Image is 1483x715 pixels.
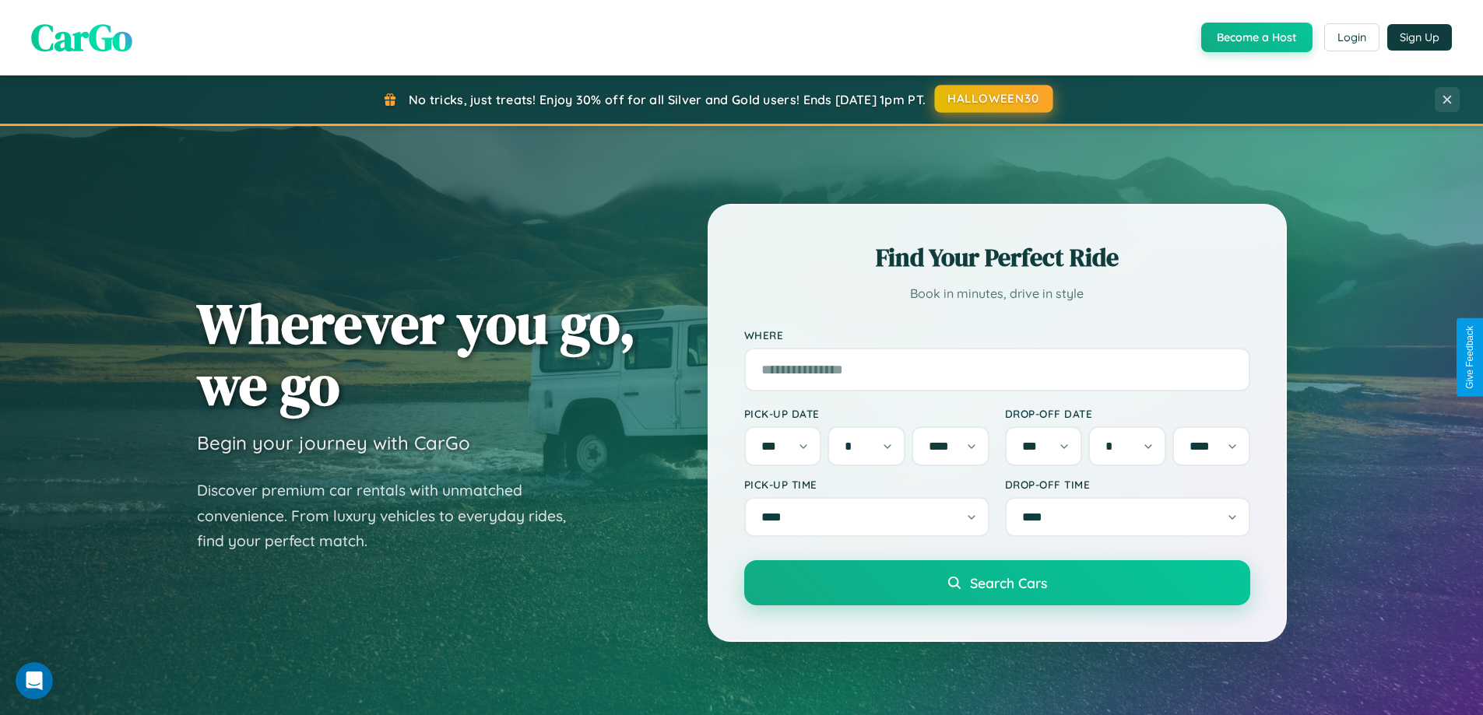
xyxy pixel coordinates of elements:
[744,328,1250,342] label: Where
[1387,24,1452,51] button: Sign Up
[1464,326,1475,389] div: Give Feedback
[744,282,1250,305] p: Book in minutes, drive in style
[197,478,586,554] p: Discover premium car rentals with unmatched convenience. From luxury vehicles to everyday rides, ...
[1005,407,1250,420] label: Drop-off Date
[744,560,1250,605] button: Search Cars
[744,478,989,491] label: Pick-up Time
[197,431,470,454] h3: Begin your journey with CarGo
[744,240,1250,275] h2: Find Your Perfect Ride
[970,574,1047,591] span: Search Cars
[31,12,132,63] span: CarGo
[16,662,53,699] iframe: Intercom live chat
[744,407,989,420] label: Pick-up Date
[1324,23,1379,51] button: Login
[409,92,926,107] span: No tricks, just treats! Enjoy 30% off for all Silver and Gold users! Ends [DATE] 1pm PT.
[1005,478,1250,491] label: Drop-off Time
[1201,23,1313,52] button: Become a Host
[935,85,1053,113] button: HALLOWEEN30
[197,293,636,415] h1: Wherever you go, we go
